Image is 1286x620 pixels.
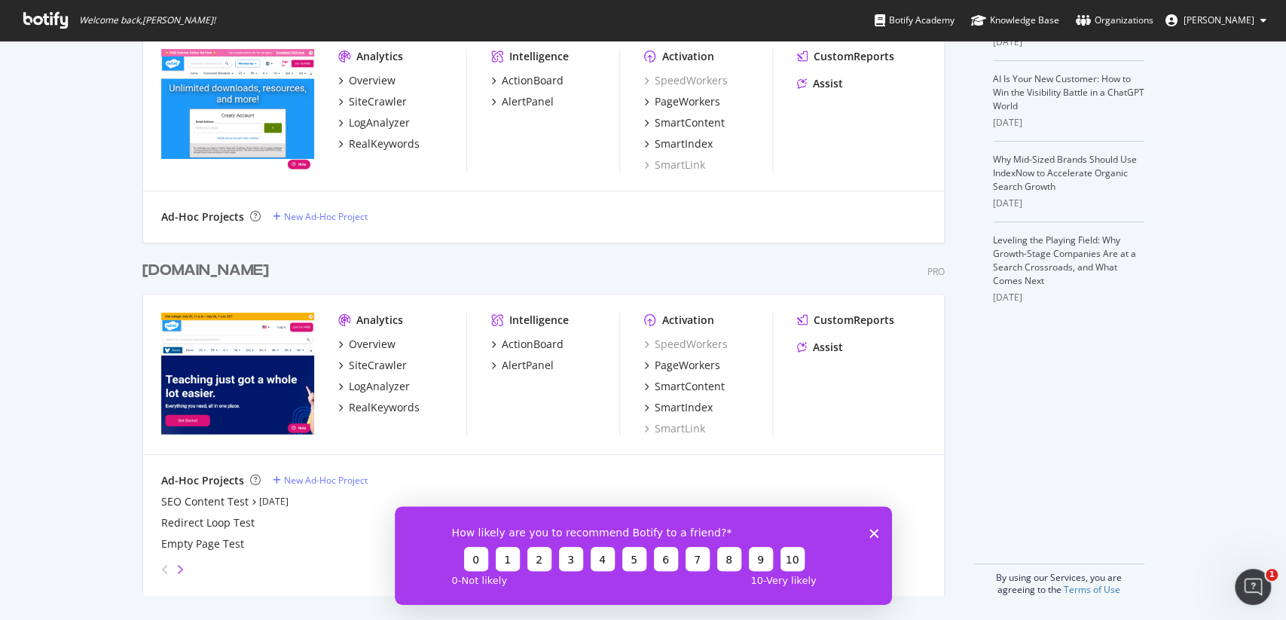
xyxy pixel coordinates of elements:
[161,494,249,509] a: SEO Content Test
[644,379,725,394] a: SmartContent
[284,210,368,223] div: New Ad-Hoc Project
[1184,14,1254,26] span: Paul Beer
[175,562,185,577] div: angle-right
[655,94,720,109] div: PageWorkers
[161,209,244,224] div: Ad-Hoc Projects
[356,49,403,64] div: Analytics
[284,474,368,487] div: New Ad-Hoc Project
[491,358,554,373] a: AlertPanel
[644,115,725,130] a: SmartContent
[644,94,720,109] a: PageWorkers
[813,340,843,355] div: Assist
[273,474,368,487] a: New Ad-Hoc Project
[491,337,564,352] a: ActionBoard
[509,313,569,328] div: Intelligence
[509,49,569,64] div: Intelligence
[662,49,714,64] div: Activation
[349,136,420,151] div: RealKeywords
[349,115,410,130] div: LogAnalyzer
[875,13,955,28] div: Botify Academy
[1153,8,1278,32] button: [PERSON_NAME]
[993,153,1137,193] a: Why Mid-Sized Brands Should Use IndexNow to Accelerate Organic Search Growth
[971,13,1059,28] div: Knowledge Base
[1235,569,1271,605] iframe: Intercom live chat
[993,234,1136,287] a: Leveling the Playing Field: Why Growth-Stage Companies Are at a Search Crossroads, and What Comes...
[797,340,843,355] a: Assist
[338,94,407,109] a: SiteCrawler
[797,313,894,328] a: CustomReports
[974,563,1144,596] div: By using our Services, you are agreeing to the
[644,157,705,173] a: SmartLink
[338,379,410,394] a: LogAnalyzer
[993,197,1144,210] div: [DATE]
[655,379,725,394] div: SmartContent
[655,358,720,373] div: PageWorkers
[395,506,892,605] iframe: Survey from Botify
[273,210,368,223] a: New Ad-Hoc Project
[993,116,1144,130] div: [DATE]
[1064,583,1120,596] a: Terms of Use
[502,358,554,373] div: AlertPanel
[491,94,554,109] a: AlertPanel
[142,260,275,282] a: [DOMAIN_NAME]
[349,73,396,88] div: Overview
[161,473,244,488] div: Ad-Hoc Projects
[161,515,255,530] a: Redirect Loop Test
[142,260,269,282] div: [DOMAIN_NAME]
[927,265,945,278] div: Pro
[813,76,843,91] div: Assist
[349,358,407,373] div: SiteCrawler
[655,136,713,151] div: SmartIndex
[502,94,554,109] div: AlertPanel
[655,115,725,130] div: SmartContent
[644,337,728,352] a: SpeedWorkers
[797,49,894,64] a: CustomReports
[349,94,407,109] div: SiteCrawler
[349,337,396,352] div: Overview
[161,49,314,171] img: twinkl.co.uk
[644,73,728,88] div: SpeedWorkers
[338,115,410,130] a: LogAnalyzer
[644,400,713,415] a: SmartIndex
[644,358,720,373] a: PageWorkers
[502,337,564,352] div: ActionBoard
[644,421,705,436] a: SmartLink
[161,313,314,435] img: twinkl.com
[814,313,894,328] div: CustomReports
[491,73,564,88] a: ActionBoard
[797,76,843,91] a: Assist
[349,400,420,415] div: RealKeywords
[814,49,894,64] div: CustomReports
[338,337,396,352] a: Overview
[1266,569,1278,581] span: 1
[161,536,244,551] a: Empty Page Test
[993,72,1144,112] a: AI Is Your New Customer: How to Win the Visibility Battle in a ChatGPT World
[644,136,713,151] a: SmartIndex
[993,35,1144,49] div: [DATE]
[1076,13,1153,28] div: Organizations
[502,73,564,88] div: ActionBoard
[349,379,410,394] div: LogAnalyzer
[338,400,420,415] a: RealKeywords
[79,14,215,26] span: Welcome back, [PERSON_NAME] !
[655,400,713,415] div: SmartIndex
